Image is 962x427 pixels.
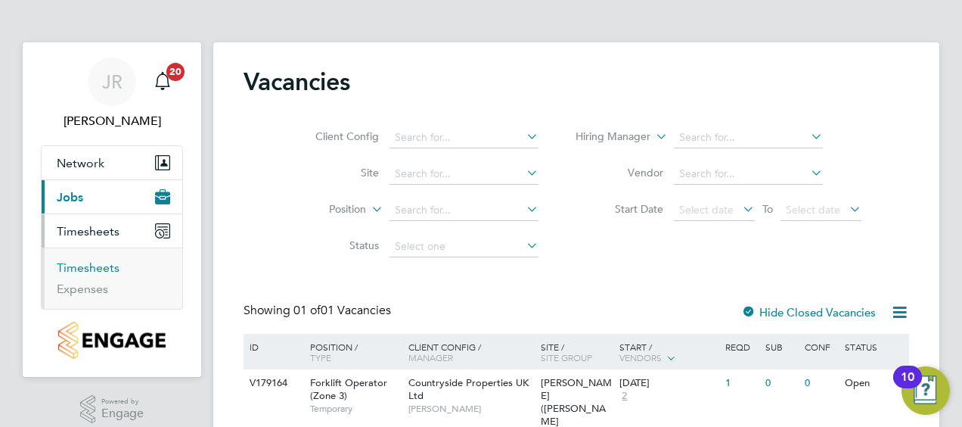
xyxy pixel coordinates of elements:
[42,180,182,213] button: Jobs
[679,203,734,217] span: Select date
[801,369,840,397] div: 0
[292,129,379,143] label: Client Config
[299,334,405,370] div: Position /
[292,238,379,252] label: Status
[41,322,183,359] a: Go to home page
[41,58,183,130] a: JR[PERSON_NAME]
[721,334,761,360] div: Reqd
[619,351,662,363] span: Vendors
[389,164,538,185] input: Search for...
[901,377,914,397] div: 10
[101,395,144,408] span: Powered by
[541,351,592,363] span: Site Group
[244,67,350,97] h2: Vacancies
[408,351,453,363] span: Manager
[101,407,144,420] span: Engage
[41,112,183,130] span: Jamie Reynolds
[147,58,178,106] a: 20
[408,403,533,415] span: [PERSON_NAME]
[762,334,801,360] div: Sub
[293,303,321,318] span: 01 of
[80,395,144,424] a: Powered byEngage
[102,72,123,92] span: JR
[246,334,299,360] div: ID
[841,369,907,397] div: Open
[576,166,663,179] label: Vendor
[758,199,777,219] span: To
[389,200,538,221] input: Search for...
[389,127,538,148] input: Search for...
[279,202,366,217] label: Position
[389,236,538,257] input: Select one
[616,334,721,372] div: Start /
[563,129,650,145] label: Hiring Manager
[405,334,537,370] div: Client Config /
[619,390,629,403] span: 2
[42,146,182,179] button: Network
[57,224,119,238] span: Timesheets
[292,166,379,179] label: Site
[293,303,391,318] span: 01 Vacancies
[674,127,823,148] input: Search for...
[537,334,616,370] div: Site /
[310,403,401,415] span: Temporary
[674,164,823,185] input: Search for...
[57,190,83,204] span: Jobs
[246,369,299,397] div: V179164
[310,351,331,363] span: Type
[408,376,529,402] span: Countryside Properties UK Ltd
[166,63,185,81] span: 20
[619,377,718,390] div: [DATE]
[901,366,950,415] button: Open Resource Center, 10 new notifications
[57,260,119,275] a: Timesheets
[721,369,761,397] div: 1
[841,334,907,360] div: Status
[762,369,801,397] div: 0
[42,214,182,248] button: Timesheets
[57,156,104,170] span: Network
[576,202,663,216] label: Start Date
[23,42,201,377] nav: Main navigation
[741,305,876,319] label: Hide Closed Vacancies
[42,248,182,309] div: Timesheets
[786,203,840,217] span: Select date
[310,376,387,402] span: Forklift Operator (Zone 3)
[244,303,394,319] div: Showing
[801,334,840,360] div: Conf
[58,322,165,359] img: countryside-properties-logo-retina.png
[57,282,108,296] a: Expenses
